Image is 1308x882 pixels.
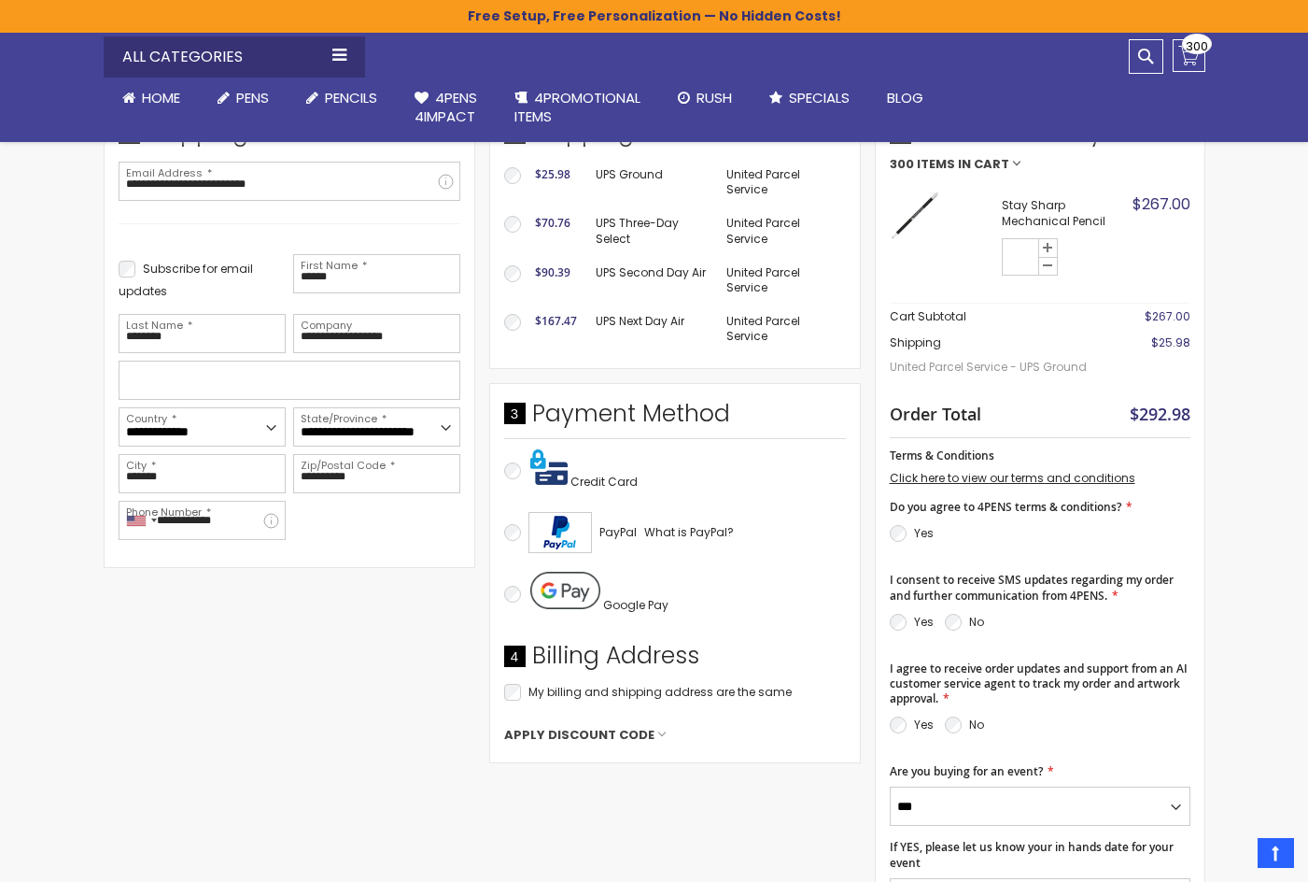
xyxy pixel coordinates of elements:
td: United Parcel Service [717,256,845,305]
img: Pay with Google Pay [530,572,600,609]
span: $70.76 [535,215,570,231]
a: Home [104,78,199,119]
a: Pens [199,78,288,119]
span: Subscribe for email updates [119,261,253,299]
a: Blog [868,78,942,119]
div: United States: +1 [120,502,162,539]
span: $267.00 [1145,308,1190,324]
span: 4PROMOTIONAL ITEMS [514,88,640,126]
img: Stay Sharp Mechanical Pencil-Black [890,190,941,241]
span: If YES, please let us know your in hands date for your event [890,839,1174,870]
span: United Parcel Service - UPS Ground [890,350,1098,384]
td: UPS Three-Day Select [586,206,718,255]
span: Credit Card [570,474,638,490]
iframe: Google Customer Reviews [1154,832,1308,882]
a: Pencils [288,78,396,119]
strong: Order Total [890,400,981,425]
a: 4Pens4impact [396,78,496,138]
span: My billing and shipping address are the same [528,684,792,700]
span: Home [142,88,180,107]
span: $267.00 [1132,193,1190,215]
span: Terms & Conditions [890,448,994,463]
span: Rush [696,88,732,107]
label: No [969,717,984,733]
span: I consent to receive SMS updates regarding my order and further communication from 4PENS. [890,572,1174,603]
span: $167.47 [535,313,577,329]
span: 300 [1186,37,1208,55]
label: Yes [914,614,934,630]
label: Yes [914,717,934,733]
span: Do you agree to 4PENS terms & conditions? [890,499,1121,515]
a: Specials [751,78,868,119]
span: Pens [236,88,269,107]
span: 300 [890,158,914,171]
a: Click here to view our terms and conditions [890,470,1135,486]
img: Acceptance Mark [528,512,592,553]
label: Yes [914,525,934,541]
span: Apply Discount Code [504,727,654,744]
td: United Parcel Service [717,206,845,255]
label: No [969,614,984,630]
span: Shipping [890,334,941,350]
td: United Parcel Service [717,305,845,353]
td: UPS Ground [586,158,718,206]
div: Billing Address [504,640,846,681]
div: Payment Method [504,398,846,439]
span: Google Pay [603,597,668,613]
span: I agree to receive order updates and support from an AI customer service agent to track my order ... [890,661,1188,706]
span: Items in Cart [917,158,1009,171]
span: $25.98 [535,166,570,182]
span: Are you buying for an event? [890,763,1043,779]
a: Rush [659,78,751,119]
span: Blog [887,88,923,107]
td: United Parcel Service [717,158,845,206]
a: 4PROMOTIONALITEMS [496,78,659,138]
a: 300 [1173,39,1205,72]
img: Pay with credit card [530,448,568,486]
span: What is PayPal? [644,524,734,540]
span: PayPal [599,524,637,540]
th: Cart Subtotal [890,303,1098,330]
td: UPS Next Day Air [586,305,718,353]
span: Pencils [325,88,377,107]
span: Specials [789,88,850,107]
span: $25.98 [1151,334,1190,350]
strong: Stay Sharp Mechanical Pencil [1002,198,1128,228]
span: $90.39 [535,264,570,280]
div: All Categories [104,36,365,78]
td: UPS Second Day Air [586,256,718,305]
span: 4Pens 4impact [415,88,477,126]
span: $292.98 [1130,403,1190,425]
a: What is PayPal? [644,521,734,544]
